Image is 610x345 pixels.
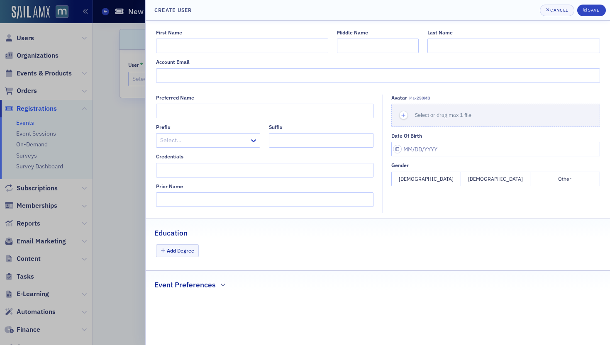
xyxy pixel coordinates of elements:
div: Prefix [156,124,171,130]
div: Credentials [156,153,183,160]
span: Select or drag max 1 file [415,112,471,118]
div: Account Email [156,59,190,65]
button: Other [530,172,600,186]
button: [DEMOGRAPHIC_DATA] [391,172,461,186]
div: Avatar [391,95,407,101]
h2: Education [154,228,188,238]
button: Save [577,5,606,16]
input: MM/DD/YYYY [391,142,600,156]
h4: Create User [154,6,192,14]
span: 250MB [417,95,430,101]
button: Cancel [540,5,574,16]
button: Select or drag max 1 file [391,104,600,127]
div: Save [588,8,599,12]
div: Last Name [427,29,453,36]
button: Add Degree [156,244,199,257]
div: Date of Birth [391,133,422,139]
div: Suffix [269,124,283,130]
button: [DEMOGRAPHIC_DATA] [461,172,531,186]
div: Cancel [550,8,568,12]
div: Prior Name [156,183,183,190]
div: First Name [156,29,182,36]
span: Max [409,95,430,101]
h2: Event Preferences [154,279,216,290]
div: Gender [391,162,409,168]
div: Preferred Name [156,95,194,101]
div: Middle Name [337,29,368,36]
